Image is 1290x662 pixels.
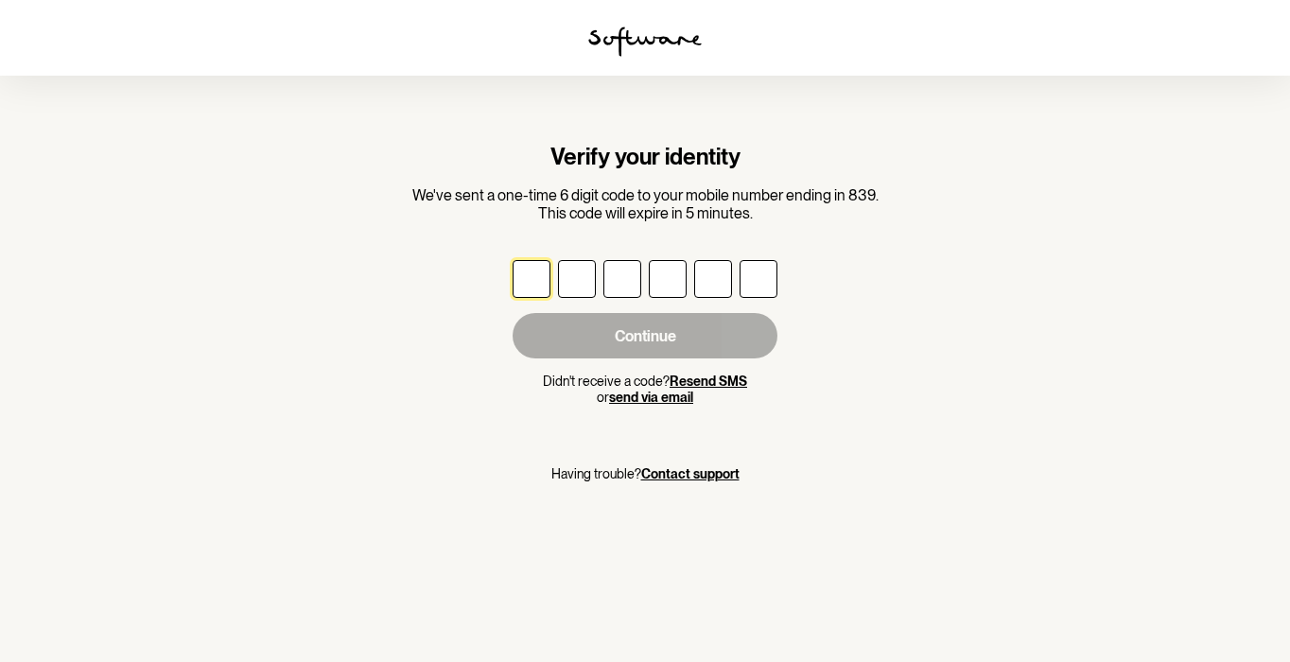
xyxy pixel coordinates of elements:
p: Having trouble? [551,466,740,482]
p: We've sent a one-time 6 digit code to your mobile number ending in 839. [412,186,879,204]
a: Contact support [641,466,740,481]
button: Continue [513,313,777,358]
button: Resend SMS [670,374,747,390]
p: This code will expire in 5 minutes. [412,204,879,222]
h1: Verify your identity [412,144,879,171]
img: software logo [588,26,702,57]
button: send via email [609,390,693,406]
p: Didn't receive a code? [513,374,777,390]
p: or [513,390,777,406]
